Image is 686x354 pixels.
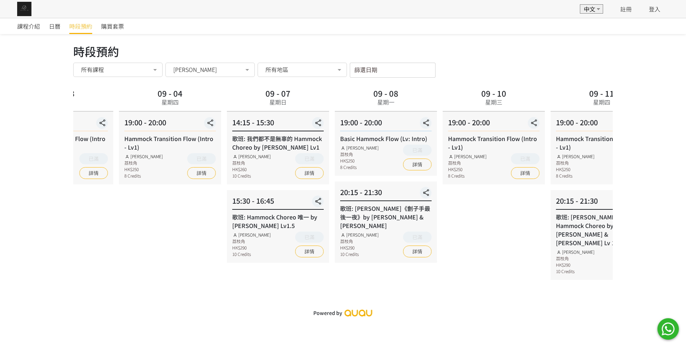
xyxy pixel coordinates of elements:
[232,195,324,210] div: 15:30 - 16:45
[232,244,271,251] div: HK$290
[124,173,163,179] div: 8 Credits
[448,173,487,179] div: 8 Credits
[485,98,502,106] div: 星期三
[589,89,614,97] div: 09 - 11
[377,98,394,106] div: 星期一
[49,18,60,34] a: 日曆
[79,153,108,164] button: 已滿
[403,246,432,257] a: 詳情
[124,160,163,166] div: 荔枝角
[340,251,379,257] div: 10 Credits
[448,134,540,151] div: Hammock Transition Flow (Intro - Lv1)
[403,232,432,243] button: 已滿
[556,160,595,166] div: 荔枝角
[232,160,271,166] div: 荔枝角
[556,262,595,268] div: HK$290
[556,153,595,160] div: [PERSON_NAME]
[340,244,379,251] div: HK$290
[17,18,40,34] a: 課程介紹
[350,63,436,78] input: 篩選日期
[556,166,595,173] div: HK$250
[556,268,595,275] div: 10 Credits
[556,117,647,131] div: 19:00 - 20:00
[124,166,163,173] div: HK$250
[69,18,92,34] a: 時段預約
[101,22,124,30] span: 購買套票
[232,232,271,238] div: [PERSON_NAME]
[511,153,540,164] button: 已滿
[232,117,324,131] div: 14:15 - 15:30
[232,134,324,151] div: 歌班: 我們都不是無辜的 Hammock Choreo by [PERSON_NAME] Lv1
[340,238,379,244] div: 荔枝角
[556,173,595,179] div: 8 Credits
[340,204,432,230] div: 歌班: [PERSON_NAME]《劊子手最後一夜》by [PERSON_NAME] & [PERSON_NAME]
[124,117,216,131] div: 19:00 - 20:00
[556,249,595,255] div: [PERSON_NAME]
[161,98,179,106] div: 星期四
[649,5,660,13] a: 登入
[49,22,60,30] span: 日曆
[124,153,163,160] div: [PERSON_NAME]
[340,134,432,143] div: Basic Hammock Flow (Lv: Intro)
[158,89,183,97] div: 09 - 04
[340,164,379,170] div: 8 Credits
[448,117,540,131] div: 19:00 - 20:00
[511,167,540,179] a: 詳情
[448,153,487,160] div: [PERSON_NAME]
[295,153,324,164] button: 已滿
[340,187,432,201] div: 20:15 - 21:30
[232,173,271,179] div: 10 Credits
[73,43,613,60] div: 時段預約
[269,98,287,106] div: 星期日
[232,213,324,230] div: 歌班: Hammock Choreo 唯一 by [PERSON_NAME] Lv1.5
[232,238,271,244] div: 荔枝角
[620,5,632,13] a: 註冊
[340,157,379,164] div: HK$250
[81,66,104,73] span: 所有課程
[373,89,398,97] div: 09 - 08
[448,166,487,173] div: HK$250
[232,251,271,257] div: 10 Credits
[556,255,595,262] div: 荔枝角
[232,153,271,160] div: [PERSON_NAME]
[340,117,432,131] div: 19:00 - 20:00
[265,66,288,73] span: 所有地區
[295,246,324,257] a: 詳情
[556,195,647,210] div: 20:15 - 21:30
[187,167,216,179] a: 詳情
[79,167,108,179] a: 詳情
[69,22,92,30] span: 時段預約
[340,151,379,157] div: 荔枝角
[124,134,216,151] div: Hammock Transition Flow (Intro - Lv1)
[295,232,324,243] button: 已滿
[232,166,271,173] div: HK$260
[101,18,124,34] a: 購買套票
[403,159,432,170] a: 詳情
[173,66,217,73] span: [PERSON_NAME]
[187,153,216,164] button: 已滿
[481,89,506,97] div: 09 - 10
[295,167,324,179] a: 詳情
[556,213,647,247] div: 歌班: [PERSON_NAME]- 星塵 Hammock Choreo by [PERSON_NAME] & [PERSON_NAME] Lv 1-1.5
[340,145,379,151] div: [PERSON_NAME]
[403,145,432,156] button: 已滿
[265,89,290,97] div: 09 - 07
[448,160,487,166] div: 荔枝角
[593,98,610,106] div: 星期四
[340,232,379,238] div: [PERSON_NAME]
[17,22,40,30] span: 課程介紹
[556,134,647,151] div: Hammock Transition Flow (Intro - Lv1)
[17,2,31,16] img: img_61c0148bb0266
